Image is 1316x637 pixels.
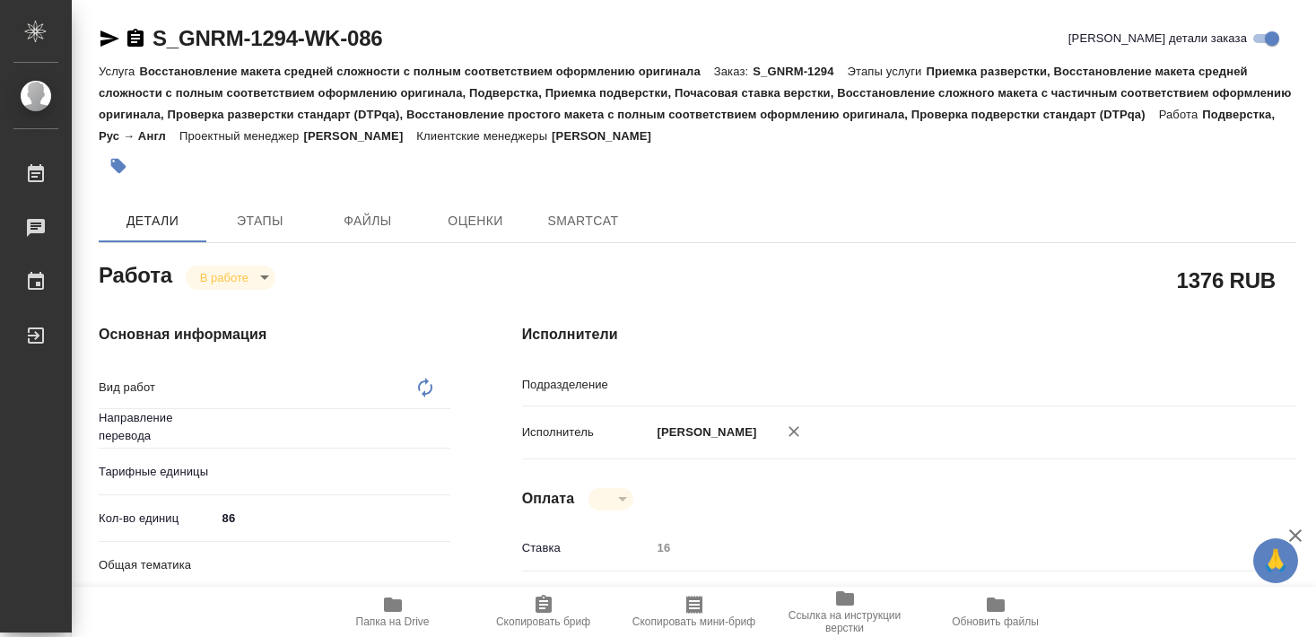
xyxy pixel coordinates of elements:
[619,587,770,637] button: Скопировать мини-бриф
[774,412,814,451] button: Удалить исполнителя
[588,488,633,510] div: В работе
[99,28,120,49] button: Скопировать ссылку для ЯМессенджера
[1068,30,1247,48] span: [PERSON_NAME] детали заказа
[99,257,172,290] h2: Работа
[1253,538,1298,583] button: 🙏
[522,324,1296,345] h4: Исполнители
[468,587,619,637] button: Скопировать бриф
[632,615,755,628] span: Скопировать мини-бриф
[125,28,146,49] button: Скопировать ссылку
[186,266,275,290] div: В работе
[99,409,216,445] p: Направление перевода
[99,324,450,345] h4: Основная информация
[318,587,468,637] button: Папка на Drive
[753,65,847,78] p: S_GNRM-1294
[99,65,1291,121] p: Приемка разверстки, Восстановление макета средней сложности с полным соответствием оформлению ори...
[1260,542,1291,580] span: 🙏
[99,146,138,186] button: Добавить тэг
[651,535,1232,561] input: Пустое поле
[217,210,303,232] span: Этапы
[714,65,753,78] p: Заказ:
[109,210,196,232] span: Детали
[99,556,216,574] p: Общая тематика
[216,550,450,580] div: ​
[356,615,430,628] span: Папка на Drive
[139,65,713,78] p: Восстановление макета средней сложности с полным соответствием оформлению оригинала
[496,615,590,628] span: Скопировать бриф
[952,615,1039,628] span: Обновить файлы
[780,609,910,634] span: Ссылка на инструкции верстки
[522,539,651,557] p: Ставка
[522,423,651,441] p: Исполнитель
[540,210,626,232] span: SmartCat
[216,457,450,487] div: ​
[99,510,216,528] p: Кол-во единиц
[99,65,139,78] p: Услуга
[651,423,757,441] p: [PERSON_NAME]
[153,26,382,50] a: S_GNRM-1294-WK-086
[651,580,1232,610] div: RUB
[920,587,1071,637] button: Обновить файлы
[1159,108,1203,121] p: Работа
[195,270,254,285] button: В работе
[522,586,651,604] p: Валюта
[99,463,216,481] p: Тарифные единицы
[848,65,927,78] p: Этапы услуги
[325,210,411,232] span: Файлы
[1177,265,1276,295] h2: 1376 RUB
[216,505,450,531] input: ✎ Введи что-нибудь
[416,129,552,143] p: Клиентские менеджеры
[179,129,303,143] p: Проектный менеджер
[99,379,216,397] p: Вид работ
[303,129,416,143] p: [PERSON_NAME]
[432,210,519,232] span: Оценки
[522,488,575,510] h4: Оплата
[552,129,665,143] p: [PERSON_NAME]
[770,587,920,637] button: Ссылка на инструкции верстки
[522,376,651,394] p: Подразделение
